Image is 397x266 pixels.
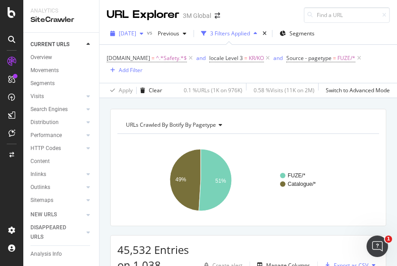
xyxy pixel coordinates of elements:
span: Previous [154,30,179,37]
a: DISAPPEARED URLS [30,223,84,242]
div: Switch to Advanced Mode [326,86,390,94]
div: CURRENT URLS [30,40,69,49]
a: HTTP Codes [30,144,84,153]
div: SiteCrawler [30,15,92,25]
div: arrow-right-arrow-left [215,13,220,19]
span: ^.*Safety.*$ [156,52,187,64]
div: Analysis Info [30,249,62,259]
a: Visits [30,92,84,101]
button: Previous [154,26,190,41]
div: Clear [149,86,162,94]
div: 3 Filters Applied [210,30,250,37]
text: 51% [216,178,226,184]
div: Apply [119,86,133,94]
text: Catalogue/* [288,181,316,187]
div: NEW URLS [30,210,57,219]
input: Find a URL [304,7,390,23]
div: DISAPPEARED URLS [30,223,76,242]
span: Source - pagetype [286,54,332,62]
span: URLs Crawled By Botify By pagetype [126,121,216,129]
button: [DATE] [107,26,147,41]
span: Segments [289,30,315,37]
span: vs [147,29,154,36]
div: Performance [30,131,62,140]
div: Outlinks [30,183,50,192]
text: FUZE/* [288,172,306,179]
a: NEW URLS [30,210,84,219]
span: locale Level 3 [209,54,243,62]
span: [DOMAIN_NAME] [107,54,150,62]
button: Apply [107,83,133,98]
span: = [333,54,336,62]
button: and [273,54,283,62]
div: Overview [30,53,52,62]
a: Sitemaps [30,196,84,205]
button: 3 Filters Applied [198,26,261,41]
a: Content [30,157,93,166]
a: Segments [30,79,93,88]
span: FUZE/* [337,52,355,64]
div: Inlinks [30,170,46,179]
div: Visits [30,92,44,101]
a: Movements [30,66,93,75]
div: URL Explorer [107,7,179,22]
div: Segments [30,79,55,88]
a: Overview [30,53,93,62]
a: Search Engines [30,105,84,114]
span: = [244,54,247,62]
button: Clear [137,83,162,98]
div: 0.1 % URLs ( 1K on 976K ) [184,86,242,94]
button: Switch to Advanced Mode [322,83,390,98]
a: CURRENT URLS [30,40,84,49]
div: 0.58 % Visits ( 11K on 2M ) [254,86,315,94]
button: Add Filter [107,65,142,76]
text: 49% [175,176,186,183]
a: Outlinks [30,183,84,192]
div: Add Filter [119,66,142,74]
div: Analytics [30,7,92,15]
div: times [261,29,268,38]
div: Content [30,157,50,166]
button: and [196,54,206,62]
a: Performance [30,131,84,140]
button: Segments [276,26,318,41]
div: Search Engines [30,105,68,114]
span: 2025 Sep. 21st [119,30,136,37]
span: KR/KO [249,52,264,64]
iframe: Intercom live chat [367,236,388,257]
h4: URLs Crawled By Botify By pagetype [124,118,371,132]
svg: A chart. [117,141,372,219]
div: Sitemaps [30,196,53,205]
a: Inlinks [30,170,84,179]
span: = [151,54,155,62]
div: HTTP Codes [30,144,61,153]
a: Analysis Info [30,249,93,259]
span: 1 [385,236,392,243]
div: 3M Global [183,11,211,20]
a: Distribution [30,118,84,127]
div: Distribution [30,118,59,127]
div: Movements [30,66,59,75]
